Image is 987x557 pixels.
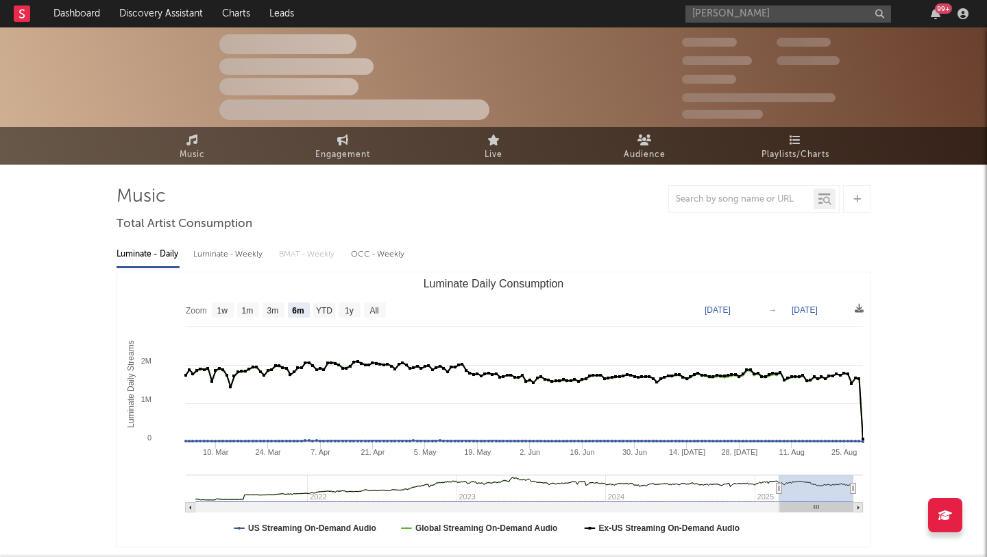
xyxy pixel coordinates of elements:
text: YTD [316,306,332,316]
text: 1m [242,306,254,316]
text: 0 [147,434,151,442]
text: Ex-US Streaming On-Demand Audio [599,523,740,533]
span: 300,000 [682,38,737,47]
button: 99+ [931,8,940,19]
text: 14. [DATE] [669,448,705,456]
input: Search by song name or URL [669,194,814,205]
span: Audience [624,147,666,163]
text: 1w [217,306,228,316]
span: 100,000 [777,38,831,47]
text: 21. Apr [361,448,385,456]
svg: Luminate Daily Consumption [117,272,870,547]
text: 2M [141,357,151,365]
text: Luminate Daily Consumption [424,278,564,289]
span: Live [485,147,502,163]
text: 5. May [414,448,437,456]
span: Total Artist Consumption [117,216,252,233]
a: Playlists/Charts [720,127,870,165]
text: Global Streaming On-Demand Audio [415,523,558,533]
text: 1M [141,395,151,403]
text: 6m [292,306,304,316]
text: 3m [267,306,279,316]
a: Live [418,127,569,165]
text: → [768,305,777,315]
span: Engagement [315,147,370,163]
text: Zoom [186,306,207,316]
div: 99 + [935,3,952,14]
text: All [369,306,378,316]
span: 50,000,000 Monthly Listeners [682,93,836,102]
text: US Streaming On-Demand Audio [248,523,376,533]
a: Engagement [267,127,418,165]
span: 100,000 [682,75,736,84]
text: [DATE] [705,305,731,315]
text: 16. Jun [570,448,595,456]
text: 11. Aug [779,448,805,456]
text: 7. Apr [310,448,330,456]
span: Jump Score: 85.0 [682,110,763,119]
text: 1y [345,306,354,316]
span: Playlists/Charts [761,147,829,163]
text: Luminate Daily Streams [126,340,136,427]
text: [DATE] [792,305,818,315]
div: Luminate - Daily [117,243,180,266]
div: OCC - Weekly [351,243,406,266]
span: 1,000,000 [777,56,840,65]
a: Audience [569,127,720,165]
text: 10. Mar [203,448,229,456]
text: 19. May [464,448,491,456]
text: 2. Jun [520,448,540,456]
div: Luminate - Weekly [193,243,265,266]
text: 24. Mar [255,448,281,456]
text: 28. [DATE] [721,448,757,456]
a: Music [117,127,267,165]
span: Music [180,147,205,163]
input: Search for artists [685,5,891,23]
text: 25. Aug [831,448,857,456]
span: 50,000,000 [682,56,752,65]
text: 30. Jun [622,448,647,456]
